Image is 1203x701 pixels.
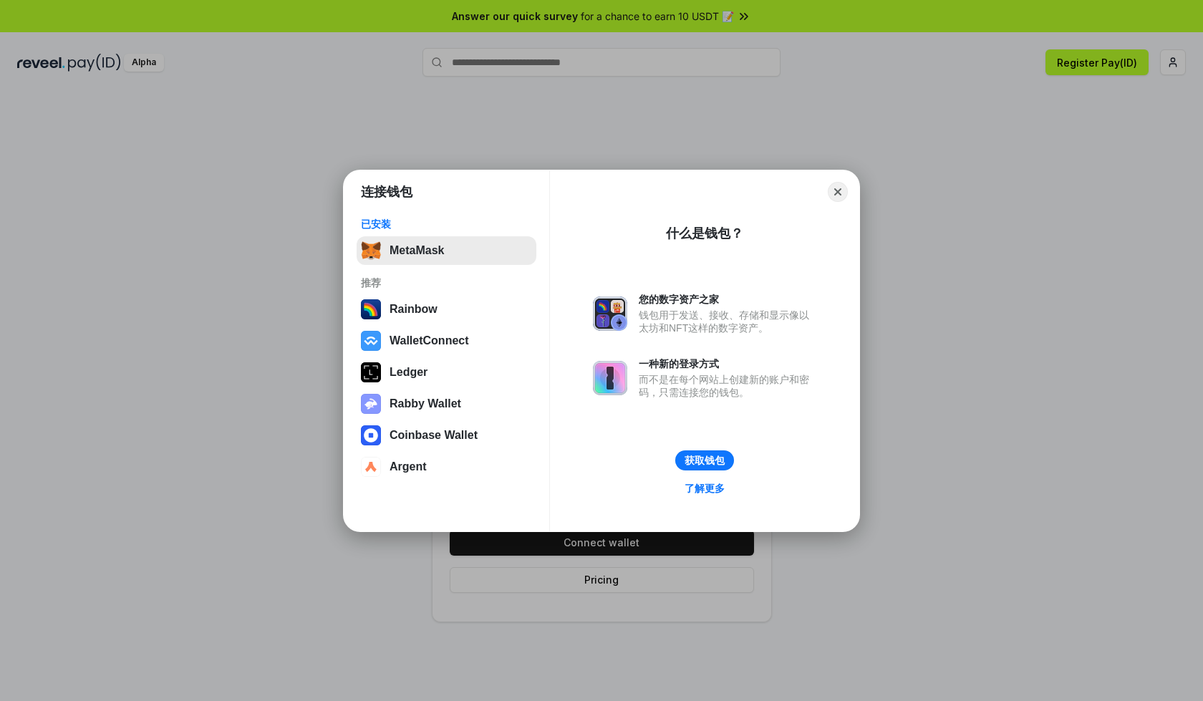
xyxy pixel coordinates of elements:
[361,241,381,261] img: svg+xml,%3Csvg%20fill%3D%22none%22%20height%3D%2233%22%20viewBox%3D%220%200%2035%2033%22%20width%...
[361,331,381,351] img: svg+xml,%3Csvg%20width%3D%2228%22%20height%3D%2228%22%20viewBox%3D%220%200%2028%2028%22%20fill%3D...
[675,450,734,470] button: 获取钱包
[357,358,536,387] button: Ledger
[639,373,816,399] div: 而不是在每个网站上创建新的账户和密码，只需连接您的钱包。
[357,390,536,418] button: Rabby Wallet
[685,454,725,467] div: 获取钱包
[361,183,412,200] h1: 连接钱包
[361,425,381,445] img: svg+xml,%3Csvg%20width%3D%2228%22%20height%3D%2228%22%20viewBox%3D%220%200%2028%2028%22%20fill%3D...
[676,479,733,498] a: 了解更多
[390,460,427,473] div: Argent
[357,453,536,481] button: Argent
[828,182,848,202] button: Close
[593,296,627,331] img: svg+xml,%3Csvg%20xmlns%3D%22http%3A%2F%2Fwww.w3.org%2F2000%2Fsvg%22%20fill%3D%22none%22%20viewBox...
[639,293,816,306] div: 您的数字资产之家
[390,244,444,257] div: MetaMask
[357,421,536,450] button: Coinbase Wallet
[361,457,381,477] img: svg+xml,%3Csvg%20width%3D%2228%22%20height%3D%2228%22%20viewBox%3D%220%200%2028%2028%22%20fill%3D...
[639,309,816,334] div: 钱包用于发送、接收、存储和显示像以太坊和NFT这样的数字资产。
[357,295,536,324] button: Rainbow
[390,366,427,379] div: Ledger
[357,327,536,355] button: WalletConnect
[361,276,532,289] div: 推荐
[666,225,743,242] div: 什么是钱包？
[357,236,536,265] button: MetaMask
[361,218,532,231] div: 已安装
[361,299,381,319] img: svg+xml,%3Csvg%20width%3D%22120%22%20height%3D%22120%22%20viewBox%3D%220%200%20120%20120%22%20fil...
[390,334,469,347] div: WalletConnect
[361,394,381,414] img: svg+xml,%3Csvg%20xmlns%3D%22http%3A%2F%2Fwww.w3.org%2F2000%2Fsvg%22%20fill%3D%22none%22%20viewBox...
[593,361,627,395] img: svg+xml,%3Csvg%20xmlns%3D%22http%3A%2F%2Fwww.w3.org%2F2000%2Fsvg%22%20fill%3D%22none%22%20viewBox...
[639,357,816,370] div: 一种新的登录方式
[390,429,478,442] div: Coinbase Wallet
[390,397,461,410] div: Rabby Wallet
[390,303,438,316] div: Rainbow
[685,482,725,495] div: 了解更多
[361,362,381,382] img: svg+xml,%3Csvg%20xmlns%3D%22http%3A%2F%2Fwww.w3.org%2F2000%2Fsvg%22%20width%3D%2228%22%20height%3...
